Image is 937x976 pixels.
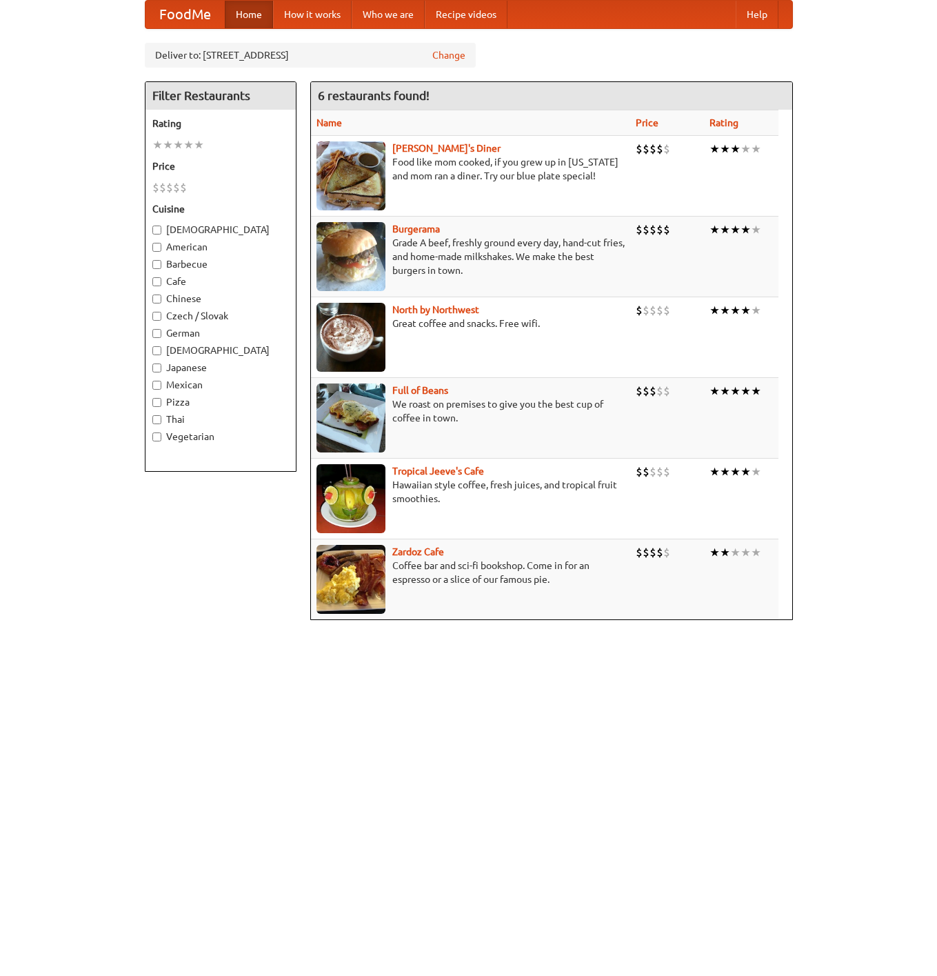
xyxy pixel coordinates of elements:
[751,303,761,318] li: ★
[392,304,479,315] a: North by Northwest
[636,384,643,399] li: $
[751,464,761,479] li: ★
[730,464,740,479] li: ★
[649,464,656,479] li: $
[316,478,625,506] p: Hawaiian style coffee, fresh juices, and tropical fruit smoothies.
[730,384,740,399] li: ★
[643,222,649,237] li: $
[663,464,670,479] li: $
[643,303,649,318] li: $
[152,343,289,357] label: [DEMOGRAPHIC_DATA]
[194,137,204,152] li: ★
[152,398,161,407] input: Pizza
[643,464,649,479] li: $
[636,303,643,318] li: $
[152,395,289,409] label: Pizza
[643,384,649,399] li: $
[636,222,643,237] li: $
[318,89,430,102] ng-pluralize: 6 restaurants found!
[649,141,656,157] li: $
[152,309,289,323] label: Czech / Slovak
[709,545,720,560] li: ★
[152,202,289,216] h5: Cuisine
[720,222,730,237] li: ★
[636,545,643,560] li: $
[273,1,352,28] a: How it works
[173,137,183,152] li: ★
[636,141,643,157] li: $
[392,546,444,557] a: Zardoz Cafe
[152,275,289,288] label: Cafe
[316,222,385,291] img: burgerama.jpg
[316,141,385,210] img: sallys.jpg
[709,117,738,128] a: Rating
[709,141,720,157] li: ★
[316,545,385,614] img: zardoz.jpg
[709,384,720,399] li: ★
[316,155,625,183] p: Food like mom cooked, if you grew up in [US_STATE] and mom ran a diner. Try our blue plate special!
[709,464,720,479] li: ★
[751,384,761,399] li: ★
[316,236,625,277] p: Grade A beef, freshly ground every day, hand-cut fries, and home-made milkshakes. We make the bes...
[152,226,161,235] input: [DEMOGRAPHIC_DATA]
[432,48,465,62] a: Change
[145,82,296,110] h4: Filter Restaurants
[720,384,730,399] li: ★
[152,312,161,321] input: Czech / Slovak
[152,381,161,390] input: Mexican
[152,415,161,424] input: Thai
[316,317,625,330] p: Great coffee and snacks. Free wifi.
[316,464,385,533] img: jeeves.jpg
[649,222,656,237] li: $
[649,303,656,318] li: $
[736,1,778,28] a: Help
[656,222,663,237] li: $
[636,117,658,128] a: Price
[663,303,670,318] li: $
[183,137,194,152] li: ★
[152,117,289,130] h5: Rating
[720,303,730,318] li: ★
[740,222,751,237] li: ★
[656,141,663,157] li: $
[392,223,440,235] a: Burgerama
[152,363,161,372] input: Japanese
[152,243,161,252] input: American
[152,257,289,271] label: Barbecue
[152,432,161,441] input: Vegetarian
[709,303,720,318] li: ★
[656,545,663,560] li: $
[152,180,159,195] li: $
[663,141,670,157] li: $
[392,385,448,396] a: Full of Beans
[643,141,649,157] li: $
[425,1,507,28] a: Recipe videos
[152,378,289,392] label: Mexican
[663,545,670,560] li: $
[720,141,730,157] li: ★
[152,326,289,340] label: German
[636,464,643,479] li: $
[352,1,425,28] a: Who we are
[656,464,663,479] li: $
[316,117,342,128] a: Name
[152,346,161,355] input: [DEMOGRAPHIC_DATA]
[173,180,180,195] li: $
[751,222,761,237] li: ★
[730,222,740,237] li: ★
[663,222,670,237] li: $
[663,384,670,399] li: $
[751,141,761,157] li: ★
[152,277,161,286] input: Cafe
[392,143,501,154] a: [PERSON_NAME]'s Diner
[159,180,166,195] li: $
[751,545,761,560] li: ★
[656,303,663,318] li: $
[720,545,730,560] li: ★
[152,292,289,306] label: Chinese
[152,329,161,338] input: German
